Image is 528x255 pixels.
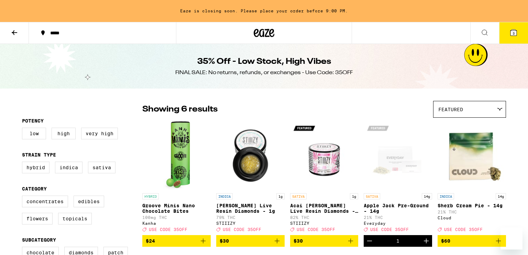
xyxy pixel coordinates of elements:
div: Cloud [438,216,506,220]
p: 1g [350,193,358,199]
button: Increment [420,235,432,247]
p: Sherb Cream Pie - 14g [438,203,506,208]
p: SATIVA [290,193,307,199]
img: STIIIZY - Mochi Gelato Live Resin Diamonds - 1g [216,121,285,190]
label: High [52,128,76,139]
a: Open page for Groove Minis Nano Chocolate Bites from Kanha [142,121,211,235]
a: Open page for Sherb Cream Pie - 14g from Cloud [438,121,506,235]
a: Open page for Apple Jack Pre-Ground - 14g from Everyday [364,121,432,235]
img: Kanha - Groove Minis Nano Chocolate Bites [163,121,190,190]
legend: Subcategory [22,237,56,243]
label: Sativa [88,162,115,173]
p: 79% THC [216,215,285,220]
p: 100mg THC [142,215,211,220]
div: FINAL SALE: No returns, refunds, or exchanges - Use Code: 35OFF [175,69,353,77]
p: INDICA [438,193,454,199]
label: Concentrates [22,196,68,207]
h1: 35% Off - Low Stock, High Vibes [197,56,331,68]
iframe: Button to launch messaging window [500,228,522,250]
label: Very High [81,128,118,139]
span: USE CODE 35OFF [297,227,335,232]
p: Acai [PERSON_NAME] Live Resin Diamonds - 1g [290,203,359,214]
img: Cloud - Sherb Cream Pie - 14g [438,121,506,190]
div: Kanha [142,221,211,225]
p: 82% THC [290,215,359,220]
div: STIIIZY [216,221,285,225]
p: SATIVA [364,193,380,199]
button: Add to bag [216,235,285,247]
p: 21% THC [438,210,506,214]
button: Add to bag [438,235,506,247]
span: USE CODE 35OFF [149,227,187,232]
label: Low [22,128,46,139]
p: INDICA [216,193,233,199]
span: USE CODE 35OFF [223,227,261,232]
button: Add to bag [290,235,359,247]
label: Flowers [22,213,53,224]
p: 21% THC [364,215,432,220]
legend: Strain Type [22,152,56,158]
img: STIIIZY - Acai Berry Live Resin Diamonds - 1g [290,121,359,190]
p: Showing 6 results [142,104,218,115]
p: Groove Minis Nano Chocolate Bites [142,203,211,214]
span: $24 [146,238,155,244]
span: $30 [220,238,229,244]
p: 1g [276,193,285,199]
span: $30 [294,238,303,244]
a: Open page for Mochi Gelato Live Resin Diamonds - 1g from STIIIZY [216,121,285,235]
label: Hybrid [22,162,49,173]
p: 14g [422,193,432,199]
button: Add to bag [142,235,211,247]
a: Open page for Acai Berry Live Resin Diamonds - 1g from STIIIZY [290,121,359,235]
div: Everyday [364,221,432,225]
p: HYBRID [142,193,159,199]
span: 3 [513,31,515,35]
span: USE CODE 35OFF [370,227,409,232]
p: 14g [496,193,506,199]
p: Apple Jack Pre-Ground - 14g [364,203,432,214]
div: STIIIZY [290,221,359,225]
span: Featured [438,107,463,112]
span: USE CODE 35OFF [444,227,483,232]
legend: Potency [22,118,44,124]
button: Decrement [364,235,375,247]
label: Topicals [58,213,92,224]
button: 3 [499,22,528,44]
label: Edibles [74,196,104,207]
p: [PERSON_NAME] Live Resin Diamonds - 1g [216,203,285,214]
span: $60 [441,238,450,244]
div: 1 [396,238,399,244]
label: Indica [55,162,82,173]
legend: Category [22,186,47,192]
